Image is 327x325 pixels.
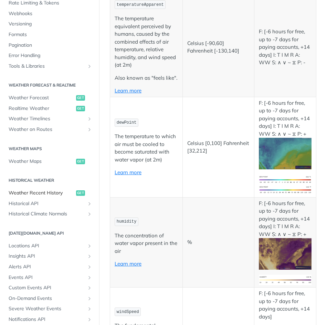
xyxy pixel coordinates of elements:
p: The temperature equivalent perceived by humans, caused by the combined effects of air temperature... [115,15,178,69]
p: F: [-6 hours for free, up to -7 days for paying accounts, +14 days] I: T I M R A: WW S: ∧ ∨ ~ ⧖ P: + [259,99,312,169]
p: The temperature to which air must be cooled to become saturated with water vapor (at 2m) [115,133,178,164]
span: get [76,106,85,111]
span: Notifications API [9,316,85,323]
p: F: [-6 hours for free, up to -7 days for paying accounts, +14 days] I: T I M R A: WW S: ∧ ∨ ~ ⧖ P: - [259,28,312,67]
span: Historical Climate Normals [9,211,85,217]
button: Show subpages for Custom Events API [87,285,92,291]
span: get [76,95,85,101]
button: Show subpages for Severe Weather Events [87,306,92,312]
span: Expand image [259,150,312,156]
p: Celsius [-90,60] Fahrenheit [-130,140] [187,40,250,55]
a: Learn more [115,87,141,94]
span: Custom Events API [9,284,85,291]
button: Show subpages for Tools & Libraries [87,64,92,69]
span: Weather Maps [9,158,74,165]
span: Events API [9,274,85,281]
button: Show subpages for Historical Climate Normals [87,211,92,217]
p: The concentration of water vapor present in the air [115,232,178,255]
span: Weather Timelines [9,115,85,122]
span: Pagination [9,42,92,49]
span: Weather Recent History [9,190,74,197]
a: Alerts APIShow subpages for Alerts API [5,262,94,272]
span: Expand image [259,176,312,182]
span: Expand image [259,186,312,193]
p: F: [-6 hours for free, up to -7 days for paying accounts, +14 days] I: T I M R A: WW S: ∧ ∨ ~ ⧖ P: + [259,200,312,270]
button: Show subpages for Events API [87,275,92,280]
a: Realtime Weatherget [5,103,94,114]
a: Weather Recent Historyget [5,188,94,198]
button: Show subpages for Historical API [87,201,92,206]
span: Error Handling [9,52,92,59]
button: Show subpages for Insights API [87,254,92,259]
p: F: [-6 hours for free, up to -7 days for paying accounts, +14 days] [259,290,312,321]
span: temperatureApparent [117,2,164,7]
span: Tools & Libraries [9,63,85,70]
button: Show subpages for Weather on Routes [87,127,92,132]
a: Versioning [5,19,94,29]
button: Show subpages for Alerts API [87,264,92,270]
a: Notifications APIShow subpages for Notifications API [5,314,94,325]
span: get [76,159,85,164]
h2: [DATE][DOMAIN_NAME] API [5,230,94,236]
h2: Historical Weather [5,177,94,183]
a: Insights APIShow subpages for Insights API [5,251,94,261]
span: Weather on Routes [9,126,85,133]
a: Weather on RoutesShow subpages for Weather on Routes [5,124,94,135]
span: get [76,190,85,196]
a: Tools & LibrariesShow subpages for Tools & Libraries [5,61,94,71]
a: Formats [5,30,94,40]
a: Weather TimelinesShow subpages for Weather Timelines [5,114,94,124]
a: Weather Mapsget [5,156,94,167]
span: dewPoint [117,120,137,125]
button: Show subpages for Locations API [87,243,92,249]
button: Show subpages for On-Demand Events [87,296,92,301]
span: Webhooks [9,10,92,17]
span: Historical API [9,200,85,207]
a: On-Demand EventsShow subpages for On-Demand Events [5,293,94,304]
a: Historical APIShow subpages for Historical API [5,199,94,209]
span: Weather Forecast [9,94,74,101]
span: Alerts API [9,264,85,270]
a: Events APIShow subpages for Events API [5,272,94,283]
a: Weather Forecastget [5,93,94,103]
span: Expand image [259,250,312,257]
span: On-Demand Events [9,295,85,302]
a: Custom Events APIShow subpages for Custom Events API [5,283,94,293]
span: humidity [117,219,137,224]
a: Error Handling [5,51,94,61]
span: Insights API [9,253,85,260]
p: Also known as "feels like". [115,74,178,82]
h2: Weather Forecast & realtime [5,82,94,88]
span: windSpeed [117,310,139,314]
span: Realtime Weather [9,105,74,112]
a: Pagination [5,40,94,51]
button: Show subpages for Notifications API [87,317,92,322]
a: Historical Climate NormalsShow subpages for Historical Climate Normals [5,209,94,219]
a: Severe Weather EventsShow subpages for Severe Weather Events [5,304,94,314]
h2: Weather Maps [5,146,94,152]
button: Show subpages for Weather Timelines [87,116,92,122]
a: Learn more [115,260,141,267]
a: Locations APIShow subpages for Locations API [5,241,94,251]
span: Locations API [9,243,85,249]
span: Severe Weather Events [9,305,85,312]
span: Versioning [9,21,92,27]
p: % [187,238,250,246]
span: Expand image [259,276,312,283]
a: Learn more [115,169,141,176]
p: Celsius [0,100] Fahrenheit [32,212] [187,139,250,155]
span: Formats [9,31,92,38]
a: Webhooks [5,9,94,19]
